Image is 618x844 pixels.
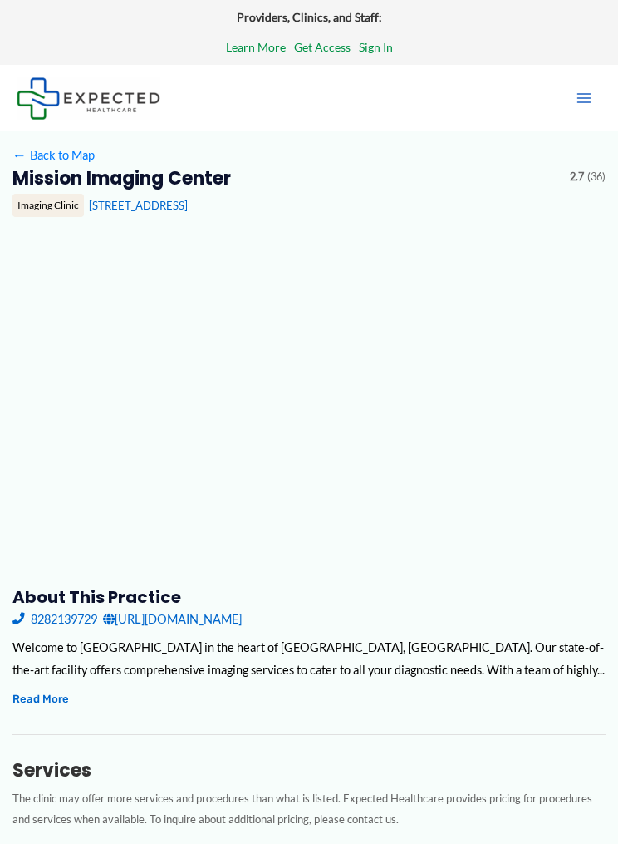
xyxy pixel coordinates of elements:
a: Learn More [226,37,286,58]
span: (36) [587,167,606,187]
a: [STREET_ADDRESS] [89,199,188,212]
img: Expected Healthcare Logo - side, dark font, small [17,77,160,120]
h3: About this practice [12,586,606,608]
h2: Mission Imaging Center [12,167,558,190]
a: Get Access [294,37,351,58]
span: 2.7 [570,167,584,187]
h3: Services [12,759,606,782]
p: The clinic may offer more services and procedures than what is listed. Expected Healthcare provid... [12,788,606,829]
a: ←Back to Map [12,144,95,166]
a: 8282139729 [12,608,97,630]
div: Welcome to [GEOGRAPHIC_DATA] in the heart of [GEOGRAPHIC_DATA], [GEOGRAPHIC_DATA]. Our state-of-t... [12,636,606,681]
a: [URL][DOMAIN_NAME] [103,608,242,630]
button: Read More [12,689,69,708]
span: ← [12,148,27,163]
div: Imaging Clinic [12,194,84,217]
strong: Providers, Clinics, and Staff: [237,10,382,24]
button: Main menu toggle [566,81,601,116]
a: Sign In [359,37,393,58]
